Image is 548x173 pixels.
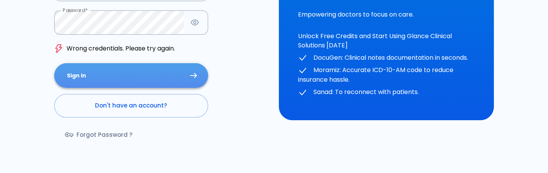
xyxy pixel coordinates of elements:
p: Moramiz: Accurate ICD-10-AM code to reduce insurance hassle. [298,66,475,84]
p: Unlock Free Credits and Start Using Glance Clinical Solutions [DATE] [298,32,475,50]
a: Don't have an account? [54,94,208,117]
a: Forgot Password ? [54,124,145,146]
p: DocuGen: Clinical notes documentation in seconds. [298,53,475,63]
button: Sign In [54,63,208,88]
p: Empowering doctors to focus on care. [298,10,475,19]
p: Sanad: To reconnect with patients. [298,87,475,97]
p: Wrong credentials. Please try again. [67,44,175,53]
